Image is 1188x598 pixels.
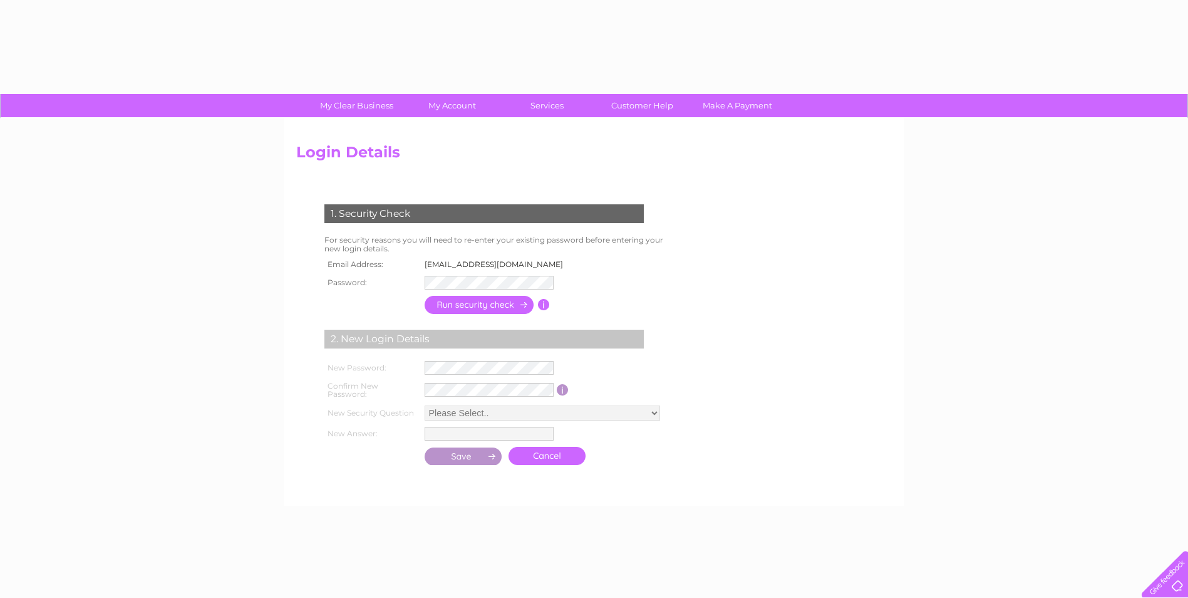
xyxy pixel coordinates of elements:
[538,299,550,310] input: Information
[321,233,677,256] td: For security reasons you will need to re-enter your existing password before entering your new lo...
[305,94,408,117] a: My Clear Business
[321,358,421,378] th: New Password:
[324,204,644,223] div: 1. Security Check
[321,256,421,273] th: Email Address:
[400,94,504,117] a: My Account
[591,94,694,117] a: Customer Help
[324,330,644,349] div: 2. New Login Details
[425,448,502,465] input: Submit
[557,384,569,396] input: Information
[321,402,421,424] th: New Security Question
[321,378,421,403] th: Confirm New Password:
[495,94,599,117] a: Services
[296,144,892,167] h2: Login Details
[321,424,421,444] th: New Answer:
[686,94,789,117] a: Make A Payment
[421,256,574,273] td: [EMAIL_ADDRESS][DOMAIN_NAME]
[509,447,586,465] a: Cancel
[321,273,421,293] th: Password:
